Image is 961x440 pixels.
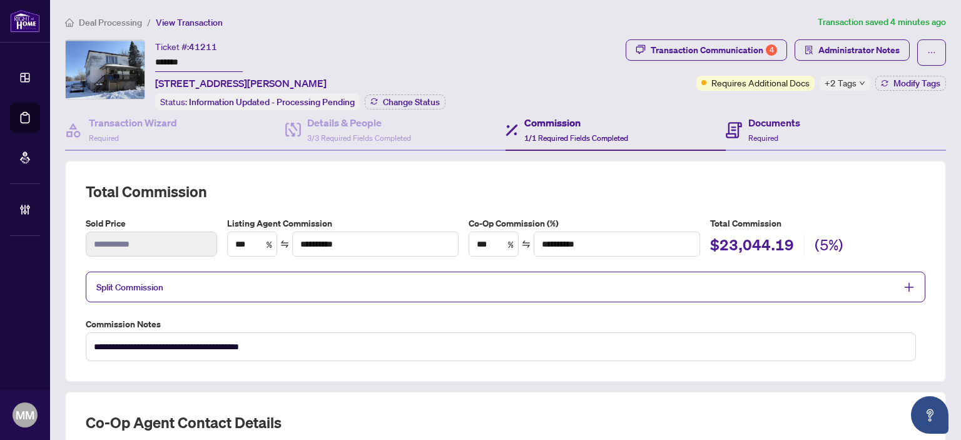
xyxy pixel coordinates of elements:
span: Change Status [383,98,440,106]
div: Transaction Communication [651,40,777,60]
span: 41211 [189,41,217,53]
div: Split Commission [86,272,925,302]
span: Information Updated - Processing Pending [189,96,355,108]
span: swap [280,240,289,248]
span: solution [805,46,813,54]
label: Commission Notes [86,317,925,331]
span: Split Commission [96,282,163,293]
article: Transaction saved 4 minutes ago [818,15,946,29]
label: Co-Op Commission (%) [469,217,700,230]
span: ellipsis [927,48,936,57]
span: [STREET_ADDRESS][PERSON_NAME] [155,76,327,91]
img: logo [10,9,40,33]
span: +2 Tags [825,76,857,90]
span: MM [16,406,34,424]
h2: Total Commission [86,182,925,202]
span: Administrator Notes [818,40,900,60]
span: plus [903,282,915,293]
h4: Transaction Wizard [89,115,177,130]
span: Required [748,133,778,143]
h2: (5%) [815,235,843,258]
h2: Co-op Agent Contact Details [86,412,925,432]
h4: Details & People [307,115,411,130]
button: Open asap [911,396,948,434]
h4: Documents [748,115,800,130]
span: home [65,18,74,27]
div: Ticket #: [155,39,217,54]
img: IMG-X12109287_1.jpg [66,40,145,99]
span: Modify Tags [893,79,940,88]
span: Deal Processing [79,17,142,28]
span: Required [89,133,119,143]
span: swap [522,240,531,248]
button: Administrator Notes [795,39,910,61]
div: 4 [766,44,777,56]
button: Change Status [365,95,445,110]
span: Requires Additional Docs [711,76,810,90]
li: / [147,15,151,29]
h5: Total Commission [710,217,925,230]
span: View Transaction [156,17,223,28]
button: Modify Tags [875,76,946,91]
div: Status: [155,93,360,110]
h4: Commission [524,115,628,130]
label: Listing Agent Commission [227,217,459,230]
h2: $23,044.19 [710,235,794,258]
span: down [859,80,865,86]
label: Sold Price [86,217,217,230]
span: 3/3 Required Fields Completed [307,133,411,143]
span: 1/1 Required Fields Completed [524,133,628,143]
button: Transaction Communication4 [626,39,787,61]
